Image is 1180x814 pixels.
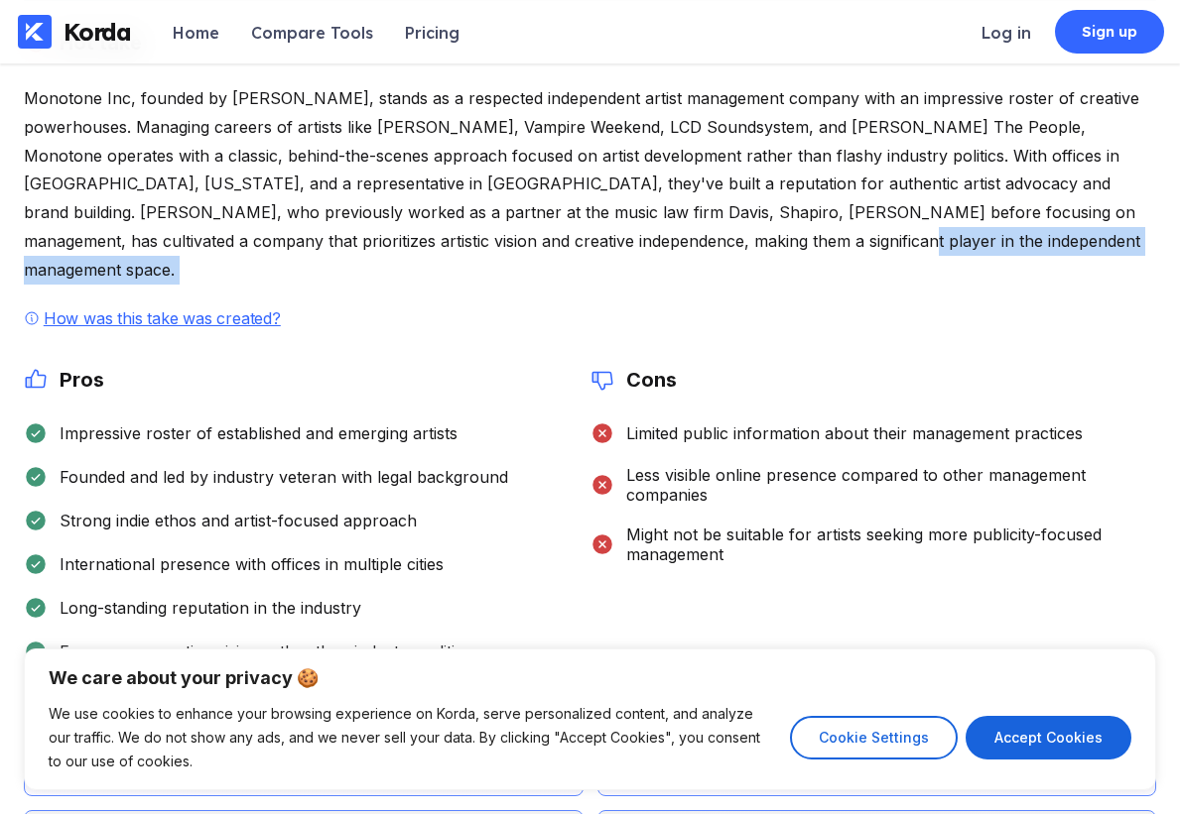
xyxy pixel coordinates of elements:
[251,23,373,43] div: Compare Tools
[49,702,775,773] p: We use cookies to enhance your browsing experience on Korda, serve personalized content, and anal...
[614,524,1157,564] div: Might not be suitable for artists seeking more publicity-focused management
[614,423,1083,443] div: Limited public information about their management practices
[1082,22,1138,42] div: Sign up
[49,666,1131,690] p: We care about your privacy 🍪
[1055,10,1164,54] a: Sign up
[40,308,285,328] div: How was this take was created?
[64,17,131,47] div: Korda
[48,511,417,530] div: Strong indie ethos and artist-focused approach
[790,716,958,759] button: Cookie Settings
[614,368,677,392] h2: Cons
[966,716,1131,759] button: Accept Cookies
[48,368,104,392] h2: Pros
[982,23,1031,43] div: Log in
[24,84,1156,285] div: Monotone Inc, founded by [PERSON_NAME], stands as a respected independent artist management compa...
[48,467,508,487] div: Founded and led by industry veteran with legal background
[405,23,459,43] div: Pricing
[48,598,361,618] div: Long-standing reputation in the industry
[173,23,219,43] div: Home
[48,554,444,574] div: International presence with offices in multiple cities
[48,423,458,443] div: Impressive roster of established and emerging artists
[614,465,1157,505] div: Less visible online presence compared to other management companies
